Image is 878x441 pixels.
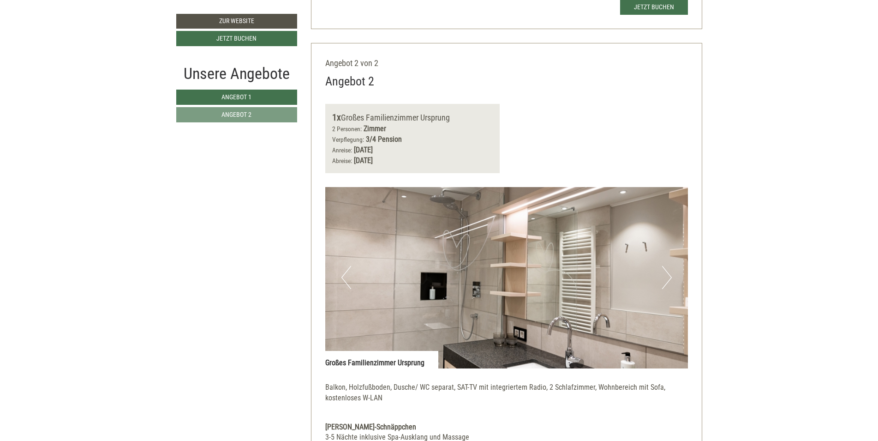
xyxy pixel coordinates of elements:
[366,135,402,144] b: 3/4 Pension
[354,156,373,165] b: [DATE]
[325,187,688,369] img: image
[332,146,352,154] small: Anreise:
[341,266,351,289] button: Previous
[325,351,438,369] div: Großes Familienzimmer Ursprung
[176,14,297,29] a: Zur Website
[176,31,297,46] a: Jetzt buchen
[221,93,251,101] span: Angebot 1
[332,157,352,164] small: Abreise:
[325,382,688,404] p: Balkon, Holzfußboden, Dusche/ WC separat, SAT-TV mit integriertem Radio, 2 Schlafzimmer, Wohnbere...
[662,266,672,289] button: Next
[176,62,297,85] div: Unsere Angebote
[332,125,362,133] small: 2 Personen:
[221,111,251,118] span: Angebot 2
[332,136,364,143] small: Verpflegung:
[325,58,378,68] span: Angebot 2 von 2
[332,111,493,124] div: Großes Familienzimmer Ursprung
[325,422,688,433] div: [PERSON_NAME]-Schnäppchen
[332,112,341,123] b: 1x
[325,73,374,90] div: Angebot 2
[364,124,386,133] b: Zimmer
[354,145,373,154] b: [DATE]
